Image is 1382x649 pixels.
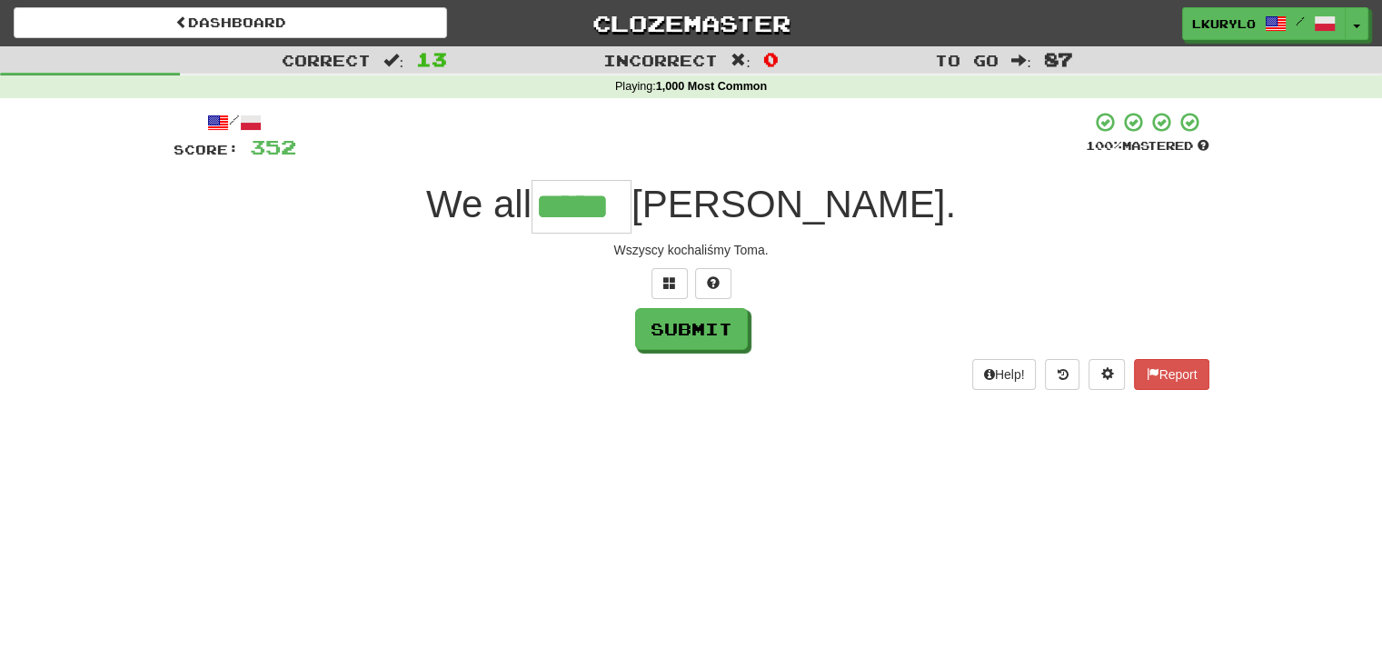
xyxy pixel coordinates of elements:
span: We all [426,183,532,225]
button: Single letter hint - you only get 1 per sentence and score half the points! alt+h [695,268,731,299]
button: Round history (alt+y) [1045,359,1079,390]
span: 352 [250,135,296,158]
span: Score: [174,142,239,157]
span: 100 % [1086,138,1122,153]
div: / [174,111,296,134]
button: Report [1134,359,1208,390]
span: / [1296,15,1305,27]
span: Correct [282,51,371,69]
a: Dashboard [14,7,447,38]
a: Clozemaster [474,7,908,39]
span: To go [935,51,999,69]
span: : [383,53,403,68]
span: : [731,53,751,68]
span: 13 [416,48,447,70]
span: 0 [763,48,779,70]
div: Wszyscy kochaliśmy Toma. [174,241,1209,259]
button: Switch sentence to multiple choice alt+p [651,268,688,299]
strong: 1,000 Most Common [656,80,767,93]
span: : [1011,53,1031,68]
span: Lkurylo [1192,15,1256,32]
button: Help! [972,359,1037,390]
a: Lkurylo / [1182,7,1346,40]
span: Incorrect [603,51,718,69]
span: [PERSON_NAME]. [631,183,956,225]
span: 87 [1044,48,1073,70]
button: Submit [635,308,748,350]
div: Mastered [1086,138,1209,155]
